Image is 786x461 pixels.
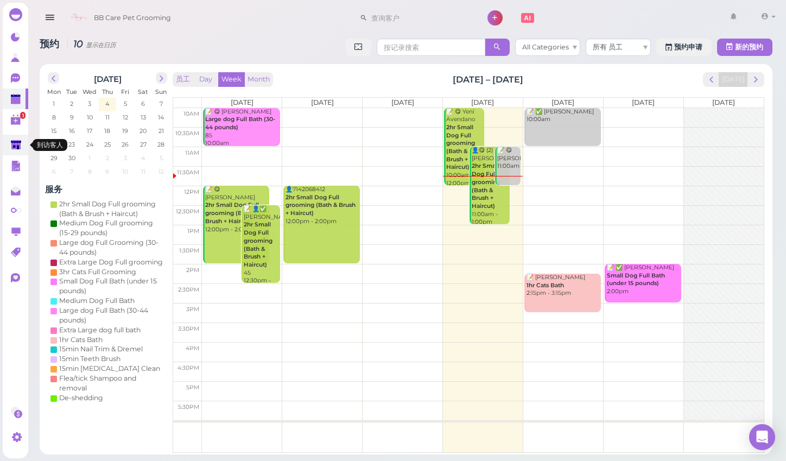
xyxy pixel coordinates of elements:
[83,88,97,96] span: Wed
[231,98,253,106] span: [DATE]
[187,228,199,235] span: 1pm
[244,221,272,268] b: 2hr Small Dog Full grooming (Bath & Brush + Haircut)
[205,108,280,148] div: 📝 😋 [PERSON_NAME] 85 10:00am
[471,147,510,226] div: 👤😋 (2) [PERSON_NAME] 11:00am - 1:00pm
[522,43,569,51] span: All Categories
[87,99,92,109] span: 3
[50,126,58,136] span: 15
[178,286,199,293] span: 2:30pm
[140,167,147,176] span: 11
[69,112,75,122] span: 9
[123,99,128,109] span: 5
[632,98,655,106] span: [DATE]
[40,38,62,49] span: 预约
[51,167,57,176] span: 6
[157,126,165,136] span: 21
[138,126,148,136] span: 20
[178,364,199,371] span: 4:30pm
[186,345,199,352] span: 4pm
[140,112,147,122] span: 13
[243,205,280,293] div: 📝 👤✅ [PERSON_NAME] 45 12:30pm - 2:30pm
[183,110,199,117] span: 10am
[157,112,165,122] span: 14
[155,88,167,96] span: Sun
[286,194,356,217] b: 2hr Small Dog Full grooming (Bath & Brush + Haircut)
[49,153,59,163] span: 29
[59,276,164,296] div: Small Dog Full Bath (under 15 pounds)
[59,199,164,219] div: 2hr Small Dog Full grooming (Bath & Brush + Haircut)
[45,184,170,194] h4: 服务
[173,72,193,87] button: 员工
[471,98,494,106] span: [DATE]
[121,167,129,176] span: 10
[526,274,601,298] div: 📝 [PERSON_NAME] 2:15pm - 3:15pm
[94,72,122,84] h2: [DATE]
[103,140,112,149] span: 25
[193,72,219,87] button: Day
[205,186,269,233] div: 📝 😋 [PERSON_NAME] 12:00pm - 2:00pm
[712,98,735,106] span: [DATE]
[156,72,167,84] button: next
[59,374,164,393] div: Flea/tick Shampoo and removal
[68,126,76,136] span: 16
[66,88,77,96] span: Tue
[526,108,601,124] div: 📝 ✅ [PERSON_NAME] 10:00am
[104,112,111,122] span: 11
[607,272,665,287] b: Small Dog Full Bath (under 15 pounds)
[59,325,141,335] div: Extra Large dog full bath
[377,39,485,56] input: 按记录搜索
[59,218,164,238] div: Medium Dog Full grooming (15-29 pounds)
[121,126,129,136] span: 19
[205,116,275,131] b: Large dog Full Bath (30-44 pounds)
[140,99,146,109] span: 6
[59,393,103,403] div: De-shedding
[87,167,93,176] span: 8
[186,267,199,274] span: 2pm
[244,72,273,87] button: Month
[606,264,681,296] div: 📝 ✅ [PERSON_NAME] 2:00pm
[527,282,564,289] b: 1hr Cats Bath
[59,364,160,374] div: 15min [MEDICAL_DATA] Clean
[67,38,116,49] i: 10
[472,162,500,209] b: 2hr Small Dog Full grooming (Bath & Brush + Haircut)
[184,188,199,195] span: 12pm
[367,9,473,27] input: 查询客户
[159,99,164,109] span: 7
[87,153,92,163] span: 1
[104,99,110,109] span: 4
[20,112,26,119] span: 1
[176,208,199,215] span: 12:30pm
[391,98,414,106] span: [DATE]
[86,41,116,49] small: 显示在日历
[121,88,129,96] span: Fri
[185,149,199,156] span: 11am
[446,124,475,170] b: 2hr Small Dog Full grooming (Bath & Brush + Haircut)
[311,98,334,106] span: [DATE]
[179,247,199,254] span: 1:30pm
[69,167,74,176] span: 7
[157,167,165,176] span: 12
[552,98,574,106] span: [DATE]
[121,140,130,149] span: 26
[122,112,129,122] span: 12
[186,306,199,313] span: 3pm
[703,72,720,87] button: prev
[446,108,484,188] div: 📝 😋 Yeni Avendano 10:00am - 12:00pm
[719,72,748,87] button: [DATE]
[178,325,199,332] span: 3:30pm
[593,43,623,51] span: 所有 员工
[94,3,171,33] span: BB Care Pet Grooming
[285,186,360,225] div: 👤7142068412 12:00pm - 2:00pm
[59,344,143,354] div: 15min Nail Trim & Dremel
[717,39,772,56] button: 新的预约
[497,147,521,170] div: 📝 😋 [PERSON_NAME] 11:00am
[205,201,259,224] b: 2hr Small Dog Full grooming (Bath & Brush + Haircut)
[140,153,146,163] span: 4
[747,72,764,87] button: next
[735,43,763,51] span: 新的预约
[138,88,148,96] span: Sat
[186,384,199,391] span: 5pm
[177,169,199,176] span: 11:30am
[86,112,94,122] span: 10
[749,424,775,450] div: Open Intercom Messenger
